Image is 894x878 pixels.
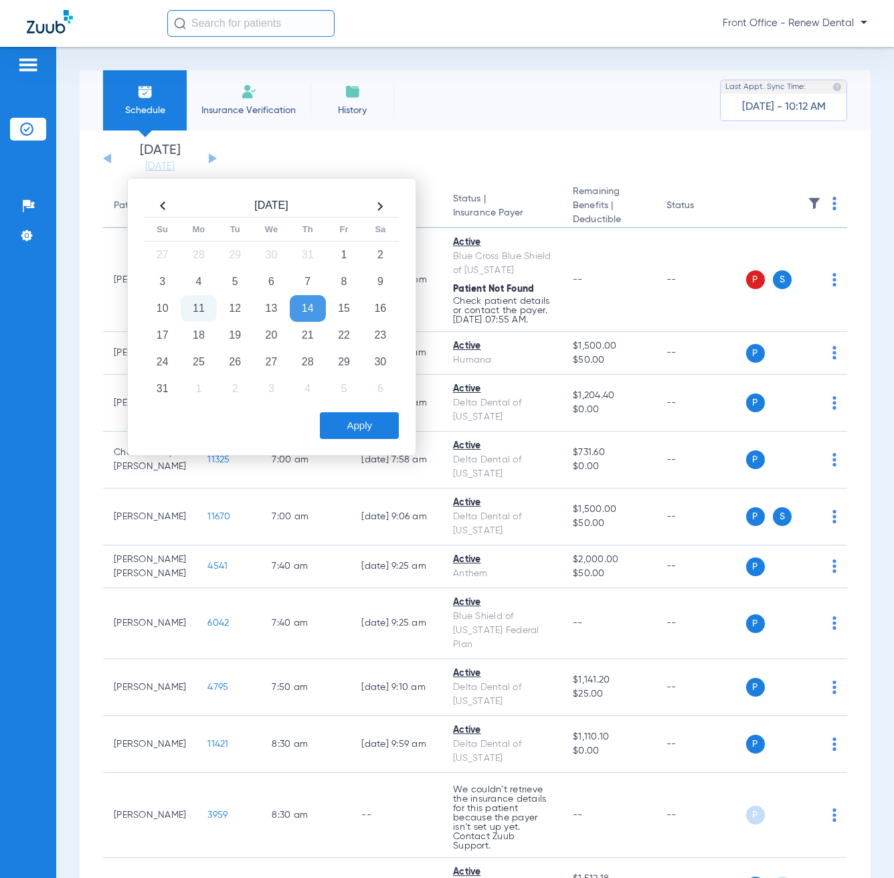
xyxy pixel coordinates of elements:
span: $50.00 [573,353,644,367]
td: -- [656,332,746,375]
input: Search for patients [167,10,335,37]
div: Active [453,667,551,681]
td: 7:40 AM [261,588,351,659]
span: $50.00 [573,567,644,581]
span: -- [573,275,583,284]
td: [DATE] 7:58 AM [351,432,442,489]
p: Check patient details or contact the payer. [DATE] 07:55 AM. [453,296,551,325]
td: 7:00 AM [261,489,351,545]
div: Anthem [453,567,551,581]
div: Delta Dental of [US_STATE] [453,396,551,424]
span: 6042 [207,618,229,628]
span: P [746,678,765,697]
div: Active [453,236,551,250]
p: We couldn’t retrieve the insurance details for this patient because the payer isn’t set up yet. C... [453,785,551,851]
td: [PERSON_NAME] [103,659,197,716]
td: [PERSON_NAME] [103,773,197,858]
td: -- [656,432,746,489]
td: -- [656,489,746,545]
div: Active [453,439,551,453]
span: Last Appt. Sync Time: [725,80,806,94]
img: group-dot-blue.svg [832,453,836,466]
span: $2,000.00 [573,553,644,567]
td: [DATE] 9:06 AM [351,489,442,545]
span: 3959 [207,810,228,820]
span: 11670 [207,512,230,521]
span: 4541 [207,561,228,571]
span: P [746,735,765,754]
td: -- [656,588,746,659]
span: Insurance Payer [453,206,551,220]
span: $0.00 [573,460,644,474]
td: 7:00 AM [261,432,351,489]
img: hamburger-icon [17,57,39,73]
td: -- [656,716,746,773]
iframe: Chat Widget [827,814,894,878]
img: Manual Insurance Verification [241,84,257,100]
span: $1,500.00 [573,503,644,517]
img: x.svg [802,396,816,410]
span: -- [573,810,583,820]
img: group-dot-blue.svg [832,681,836,694]
td: 8:30 AM [261,773,351,858]
span: Deductible [573,213,644,227]
img: group-dot-blue.svg [832,616,836,630]
td: -- [656,773,746,858]
span: P [746,393,765,412]
th: [DATE] [181,195,362,217]
img: x.svg [802,737,816,751]
img: last sync help info [832,82,842,92]
span: $50.00 [573,517,644,531]
div: Delta Dental of [US_STATE] [453,453,551,481]
div: Patient Name [114,199,173,213]
img: Search Icon [174,17,186,29]
td: [PERSON_NAME] [PERSON_NAME] [103,545,197,588]
td: Chaunnessey [PERSON_NAME] [103,432,197,489]
span: P [746,507,765,526]
span: $1,141.20 [573,673,644,687]
span: P [746,344,765,363]
div: Active [453,723,551,737]
span: S [773,507,792,526]
td: [PERSON_NAME] [103,588,197,659]
img: group-dot-blue.svg [832,559,836,573]
span: -- [573,618,583,628]
td: -- [656,375,746,432]
span: P [746,557,765,576]
th: Remaining Benefits | [562,185,655,228]
td: -- [656,545,746,588]
div: Blue Shield of [US_STATE] Federal Plan [453,610,551,652]
span: 11421 [207,739,228,749]
img: group-dot-blue.svg [832,273,836,286]
span: P [746,806,765,824]
img: group-dot-blue.svg [832,396,836,410]
span: $0.00 [573,403,644,417]
div: Blue Cross Blue Shield of [US_STATE] [453,250,551,278]
th: Status | [442,185,562,228]
img: filter.svg [808,197,821,210]
span: $25.00 [573,687,644,701]
th: Status [656,185,746,228]
span: 4795 [207,683,228,692]
td: [DATE] 9:10 AM [351,659,442,716]
div: Active [453,596,551,610]
span: Insurance Verification [197,104,300,117]
img: Schedule [137,84,153,100]
div: Active [453,382,551,396]
button: Apply [320,412,399,439]
div: Humana [453,353,551,367]
a: [DATE] [120,160,200,173]
td: [DATE] 9:25 AM [351,545,442,588]
span: [DATE] - 10:12 AM [742,100,826,114]
span: Schedule [113,104,177,117]
td: 7:40 AM [261,545,351,588]
td: [PERSON_NAME] [103,489,197,545]
img: x.svg [802,616,816,630]
img: group-dot-blue.svg [832,510,836,523]
td: [DATE] 9:59 AM [351,716,442,773]
img: group-dot-blue.svg [832,197,836,210]
div: Delta Dental of [US_STATE] [453,510,551,538]
span: $1,500.00 [573,339,644,353]
img: x.svg [802,808,816,822]
img: group-dot-blue.svg [832,737,836,751]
